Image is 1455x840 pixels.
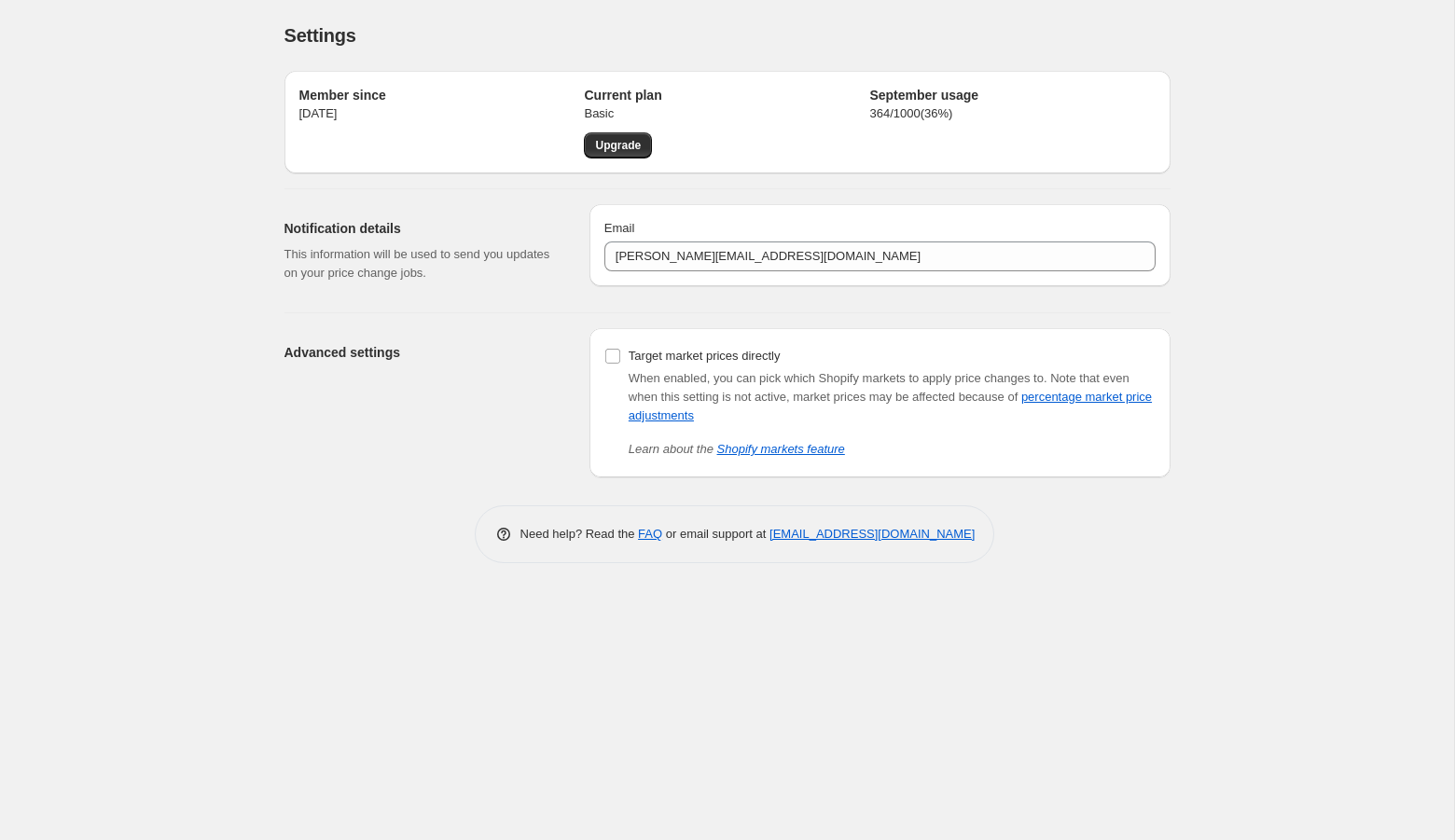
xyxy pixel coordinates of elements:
h2: Notification details [284,219,560,238]
a: Upgrade [584,132,652,158]
a: Shopify markets feature [717,442,845,456]
span: Settings [284,25,356,46]
a: FAQ [638,527,662,541]
span: Need help? Read the [520,527,639,541]
span: or email support at [662,527,769,541]
h2: September usage [869,86,1155,104]
span: Target market prices directly [629,349,781,363]
span: Upgrade [595,138,641,153]
a: [EMAIL_ADDRESS][DOMAIN_NAME] [769,527,975,541]
h2: Member since [299,86,585,104]
h2: Advanced settings [284,343,560,362]
h2: Current plan [584,86,869,104]
p: This information will be used to send you updates on your price change jobs. [284,245,560,282]
span: Note that even when this setting is not active, market prices may be affected because of [629,371,1152,422]
span: Email [604,221,635,235]
p: 364 / 1000 ( 36 %) [869,104,1155,123]
p: Basic [584,104,869,123]
span: When enabled, you can pick which Shopify markets to apply price changes to. [629,371,1047,385]
p: [DATE] [299,104,585,123]
i: Learn about the [629,442,845,456]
